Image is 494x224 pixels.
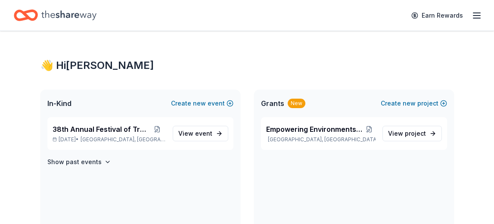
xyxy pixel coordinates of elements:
[81,136,165,143] span: [GEOGRAPHIC_DATA], [GEOGRAPHIC_DATA]
[53,136,166,143] p: [DATE] •
[382,126,442,141] a: View project
[173,126,228,141] a: View event
[406,8,468,23] a: Earn Rewards
[193,98,206,109] span: new
[288,99,305,108] div: New
[403,98,416,109] span: new
[14,5,96,25] a: Home
[266,124,364,134] span: Empowering Environments - ALL ACCESS
[388,128,426,139] span: View
[47,98,71,109] span: In-Kind
[47,157,111,167] button: Show past events
[195,130,212,137] span: event
[178,128,212,139] span: View
[40,59,454,72] div: 👋 Hi [PERSON_NAME]
[47,157,102,167] h4: Show past events
[171,98,233,109] button: Createnewevent
[261,98,284,109] span: Grants
[266,136,376,143] p: [GEOGRAPHIC_DATA], [GEOGRAPHIC_DATA]
[405,130,426,137] span: project
[53,124,149,134] span: 38th Annual Festival of Trees
[381,98,447,109] button: Createnewproject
